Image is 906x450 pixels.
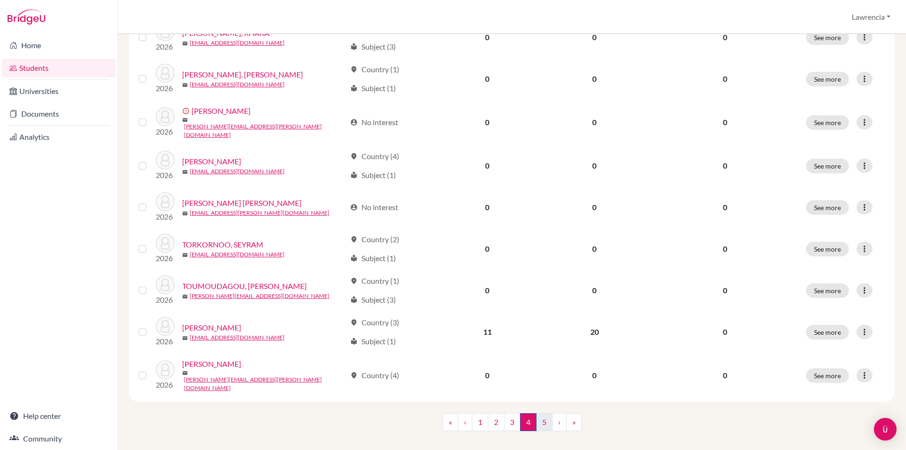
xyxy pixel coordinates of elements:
div: Country (1) [350,275,399,287]
td: 0 [435,145,539,187]
p: 2026 [156,253,175,264]
a: [PERSON_NAME][EMAIL_ADDRESS][DOMAIN_NAME] [190,292,329,300]
button: See more [806,325,849,340]
td: 0 [435,100,539,145]
button: See more [806,159,849,173]
a: Community [2,429,116,448]
span: mail [182,252,188,258]
div: Subject (1) [350,253,396,264]
a: [EMAIL_ADDRESS][DOMAIN_NAME] [190,167,285,176]
div: Subject (3) [350,294,396,306]
div: Country (4) [350,151,399,162]
button: See more [806,30,849,45]
a: ‹ [458,413,472,431]
span: mail [182,335,188,341]
td: 20 [539,311,649,353]
td: 0 [539,270,649,311]
div: Subject (1) [350,170,396,181]
a: [PERSON_NAME][EMAIL_ADDRESS][PERSON_NAME][DOMAIN_NAME] [184,122,346,139]
span: mail [182,169,188,175]
td: 0 [435,187,539,228]
span: mail [182,294,188,299]
img: YEBOAH, ESTELLE [156,360,175,379]
a: Documents [2,104,116,123]
div: Country (4) [350,370,399,381]
p: 0 [655,160,795,171]
button: See more [806,283,849,298]
span: account_circle [350,204,358,211]
td: 0 [539,228,649,270]
img: TORKORNOO, SEYRAM [156,234,175,253]
a: [PERSON_NAME], [PERSON_NAME] [182,69,303,80]
span: mail [182,117,188,123]
button: Lawrencia [847,8,895,26]
div: Subject (3) [350,41,396,52]
button: See more [806,242,849,256]
a: Analytics [2,127,116,146]
td: 0 [435,58,539,100]
td: 0 [435,270,539,311]
a: 1 [472,413,488,431]
p: 0 [655,243,795,255]
td: 0 [539,58,649,100]
span: mail [182,82,188,88]
p: 2026 [156,211,175,222]
img: Shiaka, Kayla Oheme [156,64,175,83]
div: Country (2) [350,234,399,245]
p: 0 [655,326,795,338]
a: TOUMOUDAGOU, [PERSON_NAME] [182,280,307,292]
img: TENKORANG, KWAKU [156,151,175,170]
a: Universities [2,82,116,101]
a: Students [2,59,116,77]
td: 0 [539,353,649,398]
a: › [552,413,567,431]
a: [EMAIL_ADDRESS][DOMAIN_NAME] [190,333,285,342]
a: [PERSON_NAME] [182,358,241,370]
a: TORKORNOO, SEYRAM [182,239,263,250]
div: Subject (1) [350,336,396,347]
span: local_library [350,43,358,51]
span: mail [182,41,188,46]
nav: ... [443,413,582,439]
span: location_on [350,277,358,285]
p: 0 [655,117,795,128]
a: » [566,413,582,431]
span: local_library [350,338,358,345]
span: location_on [350,319,358,326]
a: [PERSON_NAME] [182,156,241,167]
a: Home [2,36,116,55]
span: local_library [350,296,358,304]
span: local_library [350,171,358,179]
td: 0 [435,228,539,270]
span: error_outline [182,107,192,115]
a: [EMAIL_ADDRESS][PERSON_NAME][DOMAIN_NAME] [190,209,329,217]
p: 0 [655,202,795,213]
span: local_library [350,85,358,92]
p: 2026 [156,41,175,52]
a: [EMAIL_ADDRESS][DOMAIN_NAME] [190,39,285,47]
img: Topey, Albert Kwame Topey [156,192,175,211]
a: [PERSON_NAME] [192,105,251,117]
a: [PERSON_NAME][EMAIL_ADDRESS][PERSON_NAME][DOMAIN_NAME] [184,375,346,392]
span: 4 [520,413,537,431]
div: No interest [350,117,398,128]
a: [EMAIL_ADDRESS][DOMAIN_NAME] [190,80,285,89]
img: Twumasi, Sisi Ama [156,317,175,336]
a: [EMAIL_ADDRESS][DOMAIN_NAME] [190,250,285,259]
td: 0 [539,17,649,58]
p: 0 [655,32,795,43]
span: mail [182,370,188,376]
span: account_circle [350,119,358,126]
td: 0 [435,17,539,58]
p: 0 [655,370,795,381]
a: [PERSON_NAME] [PERSON_NAME] [182,197,302,209]
p: 2026 [156,379,175,391]
a: 5 [536,413,553,431]
p: 2026 [156,336,175,347]
button: See more [806,368,849,383]
div: No interest [350,202,398,213]
img: Bridge-U [8,9,45,25]
button: See more [806,200,849,215]
img: Sillah, Mamie-Dolly [156,107,175,126]
p: 2026 [156,126,175,137]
